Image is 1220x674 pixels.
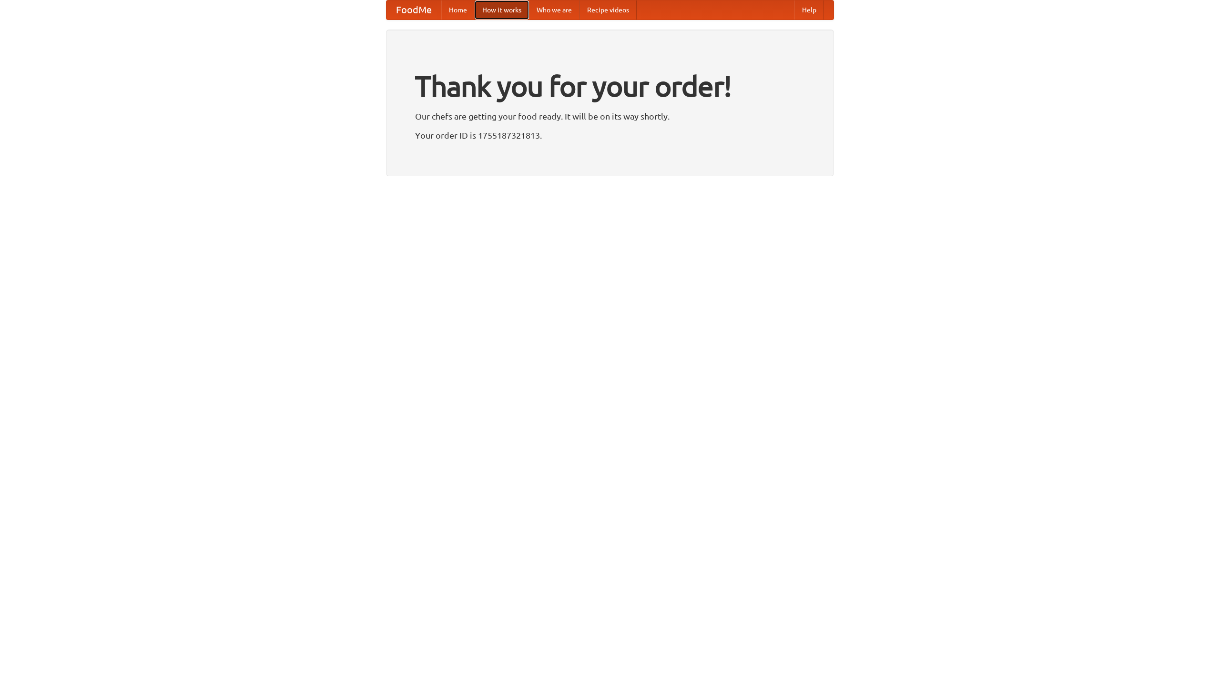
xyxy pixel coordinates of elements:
[386,0,441,20] a: FoodMe
[415,109,805,123] p: Our chefs are getting your food ready. It will be on its way shortly.
[441,0,475,20] a: Home
[415,128,805,142] p: Your order ID is 1755187321813.
[579,0,637,20] a: Recipe videos
[475,0,529,20] a: How it works
[415,63,805,109] h1: Thank you for your order!
[794,0,824,20] a: Help
[529,0,579,20] a: Who we are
